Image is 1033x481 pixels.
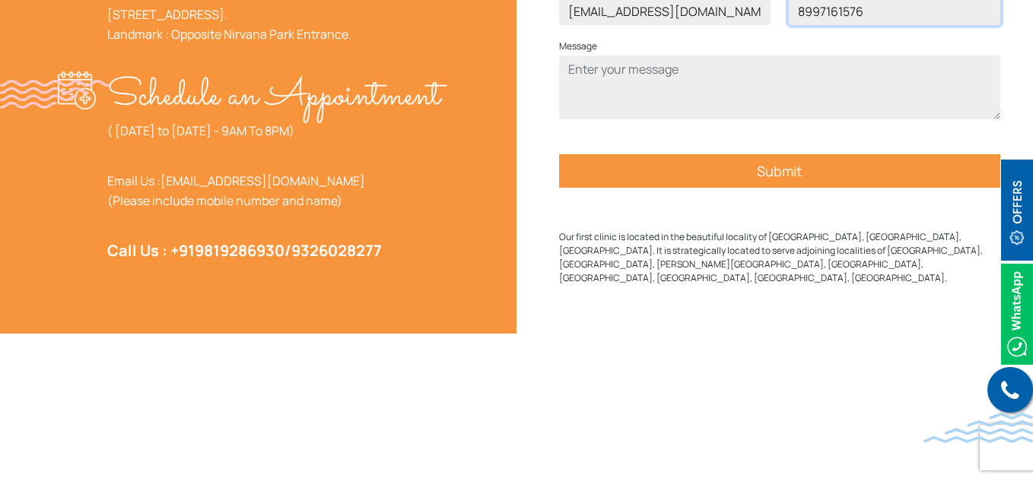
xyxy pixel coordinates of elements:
[559,37,597,55] label: Message
[559,154,1000,188] input: Submit
[1001,264,1033,365] img: Whatsappicon
[1001,160,1033,261] img: offerBt
[559,230,1000,285] p: Our first clinic is located in the beautiful locality of [GEOGRAPHIC_DATA], [GEOGRAPHIC_DATA], [G...
[1001,304,1033,321] a: Whatsappicon
[107,71,440,121] p: Schedule an Appointment
[291,240,382,261] a: 9326028277
[1003,454,1014,466] img: up-blue-arrow.svg
[107,121,440,141] p: ( [DATE] to [DATE] - 9AM To 8PM)
[923,413,1033,443] img: bluewave
[107,171,440,210] p: Email Us : (Please include mobile number and name)
[107,6,351,43] a: [STREET_ADDRESS].Landmark : Opposite Nirvana Park Entrance.
[58,71,107,109] img: appointment-w
[161,172,365,189] a: [EMAIL_ADDRESS][DOMAIN_NAME]
[107,240,382,261] strong: Call Us : +91 /
[195,240,284,261] a: 9819286930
